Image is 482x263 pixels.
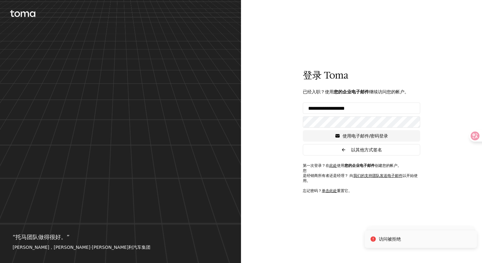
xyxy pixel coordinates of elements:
font: 第一次登录？在 使用 创建您的帐户。 您 是经销商所有者还是经理？ 向 以开始使用。 [303,163,418,183]
button: 使用电子邮件/密码登录 [303,130,420,142]
p: 访问被拒绝 [379,236,401,243]
span: 您的企业电子邮件 [334,89,369,94]
p: 使用电子邮件/密码登录 [343,133,388,139]
span: 单击此处 [322,189,337,193]
p: 忘记密码？ 重置它。 [303,188,420,193]
a: 我们的支持团队发送电子邮件 [353,173,403,178]
button: 以其他方式签名 [303,144,420,155]
span: 以其他方式签名 [351,147,382,153]
span: 您的企业电子邮件 [344,163,375,168]
footer: [PERSON_NAME]，[PERSON_NAME]·[PERSON_NAME]利汽车集团 [13,244,228,250]
p: 登录 Toma [303,70,420,81]
a: 此处 [329,163,337,168]
p: 已经入职？使用 继续访问您的帐户。 [303,89,420,95]
p: “托马团队做得很好。” [13,233,228,242]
